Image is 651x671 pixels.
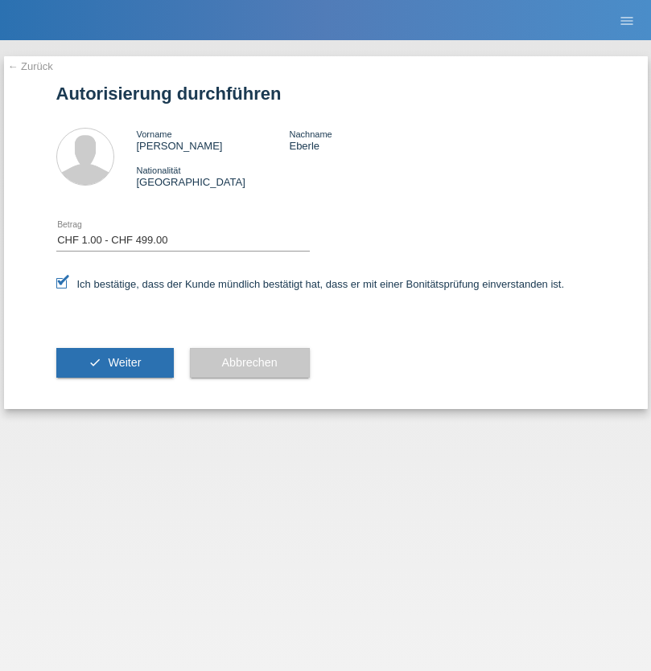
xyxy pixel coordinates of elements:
[289,128,442,152] div: Eberle
[89,356,101,369] i: check
[289,129,332,139] span: Nachname
[56,278,565,290] label: Ich bestätige, dass der Kunde mündlich bestätigt hat, dass er mit einer Bonitätsprüfung einversta...
[56,84,595,104] h1: Autorisierung durchführen
[222,356,278,369] span: Abbrechen
[137,166,181,175] span: Nationalität
[56,348,174,378] button: check Weiter
[108,356,141,369] span: Weiter
[137,164,290,188] div: [GEOGRAPHIC_DATA]
[137,128,290,152] div: [PERSON_NAME]
[611,15,643,25] a: menu
[137,129,172,139] span: Vorname
[190,348,310,378] button: Abbrechen
[8,60,53,72] a: ← Zurück
[619,13,635,29] i: menu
